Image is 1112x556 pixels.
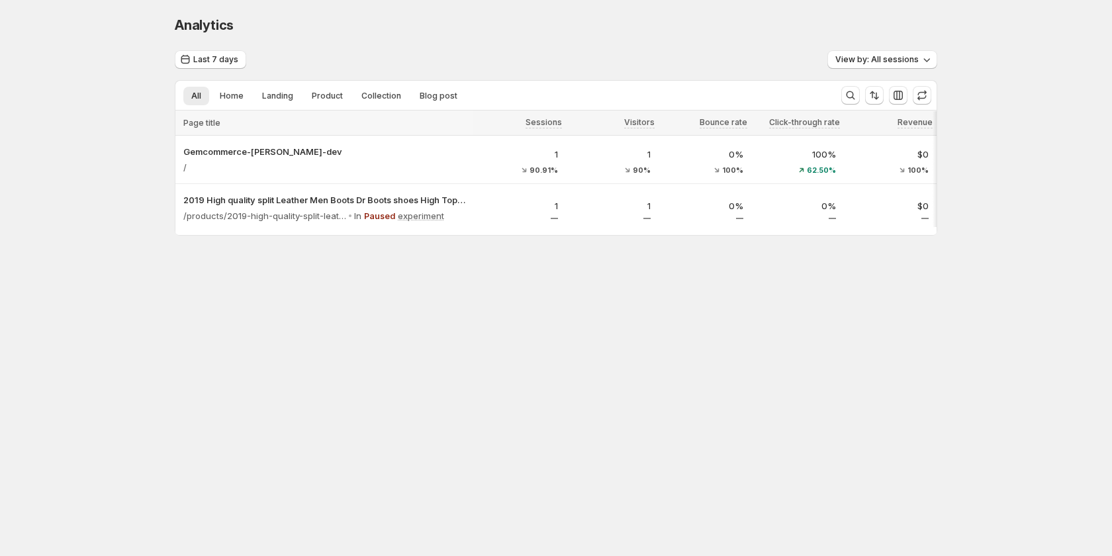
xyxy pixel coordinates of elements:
[183,209,346,222] p: /products/2019-high-quality-split-leather-men-boots-dr-boots-shoes-high-top-motorcycle-autumn-win...
[398,209,444,222] p: experiment
[827,50,937,69] button: View by: All sessions
[865,86,884,105] button: Sort the results
[193,54,238,65] span: Last 7 days
[183,145,465,158] button: Gemcommerce-[PERSON_NAME]-dev
[481,148,558,161] p: 1
[183,193,465,207] button: 2019 High quality split Leather Men Boots Dr Boots shoes High Top Motorcycle Autumn Winter shoes ...
[364,209,395,222] p: Paused
[841,86,860,105] button: Search and filter results
[220,91,244,101] span: Home
[700,117,747,128] span: Bounce rate
[175,50,246,69] button: Last 7 days
[667,199,743,212] p: 0%
[420,91,457,101] span: Blog post
[191,91,201,101] span: All
[852,148,929,161] p: $0
[769,117,840,128] span: Click-through rate
[759,148,836,161] p: 100%
[807,166,836,174] span: 62.50%
[898,117,933,128] span: Revenue
[852,199,929,212] p: $0
[183,118,220,128] span: Page title
[262,91,293,101] span: Landing
[574,148,651,161] p: 1
[183,161,187,174] p: /
[759,199,836,212] p: 0%
[526,117,562,128] span: Sessions
[624,117,655,128] span: Visitors
[907,166,929,174] span: 100%
[722,166,743,174] span: 100%
[312,91,343,101] span: Product
[530,166,558,174] span: 90.91%
[835,54,919,65] span: View by: All sessions
[633,166,651,174] span: 90%
[354,209,361,222] p: In
[667,148,743,161] p: 0%
[361,91,401,101] span: Collection
[481,199,558,212] p: 1
[574,199,651,212] p: 1
[175,17,234,33] span: Analytics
